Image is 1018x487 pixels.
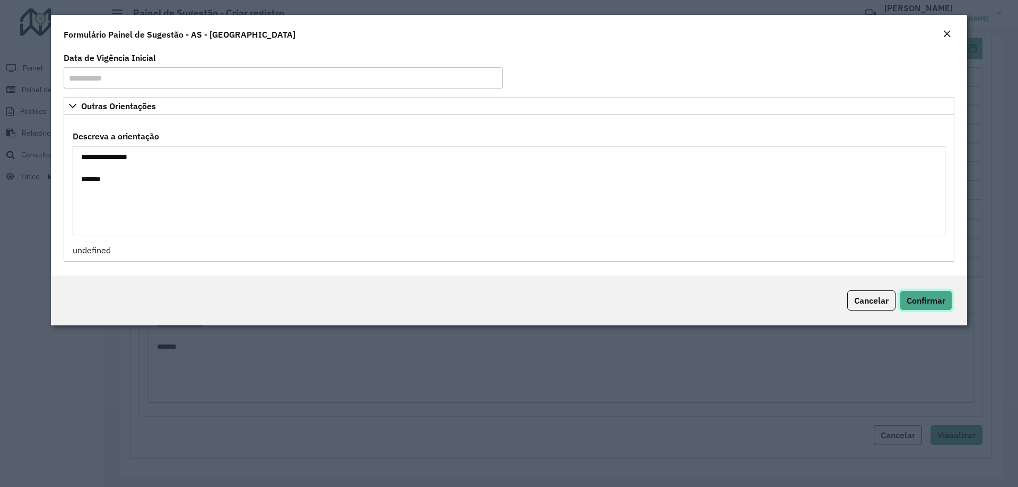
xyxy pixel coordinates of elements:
button: Cancelar [847,290,896,311]
span: Cancelar [854,295,889,306]
button: Close [940,28,954,41]
h4: Formulário Painel de Sugestão - AS - [GEOGRAPHIC_DATA] [64,28,295,41]
a: Outras Orientações [64,97,954,115]
span: Confirmar [907,295,945,306]
button: Confirmar [900,290,952,311]
label: Data de Vigência Inicial [64,51,156,64]
span: undefined [73,245,111,255]
div: Outras Orientações [64,115,954,262]
span: Outras Orientações [81,102,156,110]
em: Fechar [943,30,951,38]
label: Descreva a orientação [73,130,159,143]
